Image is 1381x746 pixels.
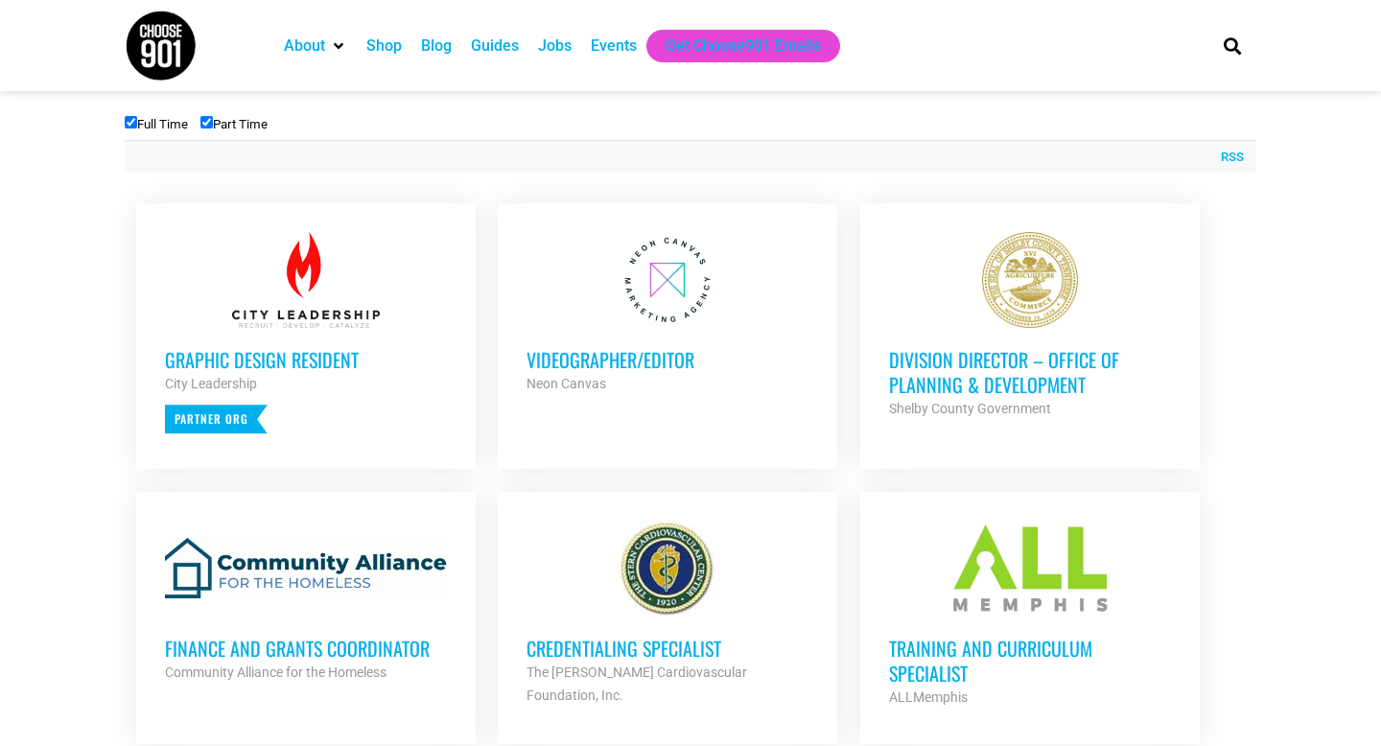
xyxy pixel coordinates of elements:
h3: Credentialing Specialist [527,636,808,661]
input: Full Time [125,116,137,128]
label: Full Time [125,117,188,131]
strong: Neon Canvas [527,376,606,391]
input: Part Time [200,116,213,128]
a: Guides [471,35,519,58]
strong: ALLMemphis [889,689,968,705]
a: About [284,35,325,58]
strong: The [PERSON_NAME] Cardiovascular Foundation, Inc. [527,664,747,703]
label: Part Time [200,117,268,131]
a: Credentialing Specialist The [PERSON_NAME] Cardiovascular Foundation, Inc. [498,492,837,735]
a: Get Choose901 Emails [666,35,821,58]
a: Training and Curriculum Specialist ALLMemphis [860,492,1200,737]
a: Events [591,35,637,58]
strong: Shelby County Government [889,401,1051,416]
a: Finance and Grants Coordinator Community Alliance for the Homeless [136,492,476,712]
a: Shop [366,35,402,58]
h3: Videographer/Editor [527,347,808,372]
h3: Finance and Grants Coordinator [165,636,447,661]
a: Videographer/Editor Neon Canvas [498,203,837,424]
h3: Division Director – Office of Planning & Development [889,347,1171,397]
a: RSS [1211,148,1244,167]
h3: Training and Curriculum Specialist [889,636,1171,686]
a: Graphic Design Resident City Leadership Partner Org [136,203,476,462]
a: Blog [421,35,452,58]
div: Search [1217,30,1249,61]
p: Partner Org [165,405,268,433]
h3: Graphic Design Resident [165,347,447,372]
strong: City Leadership [165,376,257,391]
div: About [274,30,357,62]
a: Jobs [538,35,572,58]
a: Division Director – Office of Planning & Development Shelby County Government [860,203,1200,449]
strong: Community Alliance for the Homeless [165,664,386,680]
nav: Main nav [274,30,1191,62]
